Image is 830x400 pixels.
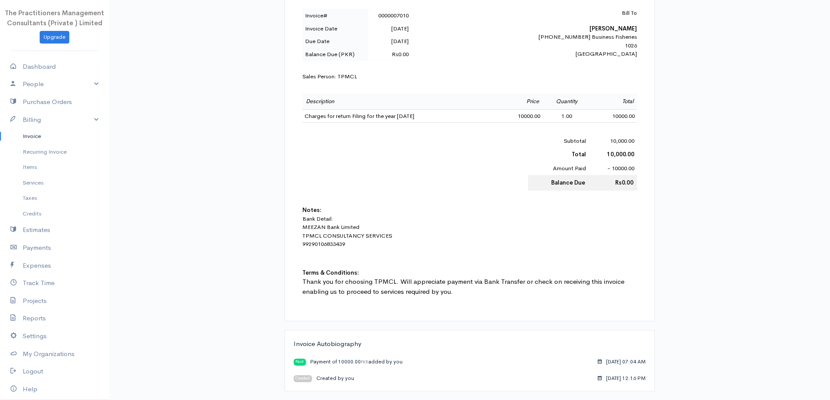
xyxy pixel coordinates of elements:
div: Invoice Autobiography [294,339,646,349]
td: Rs0.00 [589,175,637,191]
td: 10,000.00 [589,134,637,148]
div: [DATE] 12:16 PM [598,374,646,382]
td: - 10000.00 [589,161,637,175]
td: Quantity [542,94,591,109]
span: Created [294,375,312,382]
td: Invoice# [302,9,368,22]
td: Amount Paid [528,161,589,175]
span: Thank you for choosing TPMCL. Will appreciate payment via Bank Transfer or check on receiving thi... [302,277,624,296]
b: [PERSON_NAME] [589,25,637,32]
td: Subtotal [528,134,589,148]
td: Charges for return Filing for the year [DATE] [302,109,497,123]
td: 0000007010 [368,9,411,22]
b: Notes: [302,206,322,214]
td: Balance Due [528,175,589,191]
td: Due Date [302,35,368,48]
td: Invoice Date [302,22,368,35]
a: Upgrade [40,31,69,44]
td: Description [302,94,497,109]
div: Sales Person: TPMCL [302,72,637,81]
td: [DATE] [368,22,411,35]
td: 1.00 [542,109,591,123]
td: [DATE] [368,35,411,48]
div: Payment of 10000.00 added by you [294,358,403,366]
p: Bank Detail: MEEZAN Bank Limited TPMCL CONSULTANCY SERVICES 99290106833439 [302,215,637,249]
div: Created by you [294,374,354,382]
td: Balance Due (PKR) [302,48,368,61]
p: Bill To [484,9,637,17]
td: Price [497,94,543,109]
span: PKR [361,360,368,365]
td: 10000.00 [497,109,543,123]
div: [DATE] 07:04 AM [598,358,646,366]
span: Paid [294,359,306,365]
span: The Practitioners Management Consultants (Private ) Limited [5,9,104,27]
td: Total [591,94,637,109]
div: [PHONE_NUMBER] Business Fisheries 1026 [GEOGRAPHIC_DATA] [484,9,637,58]
td: 10000.00 [591,109,637,123]
b: Total [572,151,586,158]
b: Terms & Conditions: [302,269,359,276]
b: 10,000.00 [607,151,634,158]
td: Rs0.00 [368,48,411,61]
